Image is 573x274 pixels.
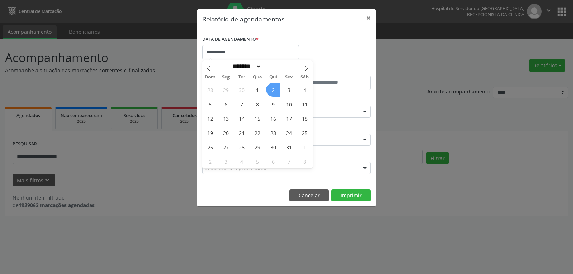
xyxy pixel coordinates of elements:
span: Novembro 2, 2025 [203,154,217,168]
span: Outubro 5, 2025 [203,97,217,111]
span: Novembro 6, 2025 [266,154,280,168]
span: Seg [218,75,234,80]
span: Outubro 2, 2025 [266,83,280,97]
label: DATA DE AGENDAMENTO [202,34,259,45]
span: Outubro 7, 2025 [235,97,249,111]
span: Novembro 4, 2025 [235,154,249,168]
button: Imprimir [331,189,371,202]
span: Novembro 1, 2025 [298,140,312,154]
span: Outubro 3, 2025 [282,83,296,97]
span: Outubro 6, 2025 [219,97,233,111]
span: Sex [281,75,297,80]
span: Outubro 21, 2025 [235,126,249,140]
span: Selecione um profissional [205,164,266,172]
span: Outubro 31, 2025 [282,140,296,154]
label: ATÉ [288,64,371,76]
span: Outubro 15, 2025 [250,111,264,125]
span: Outubro 22, 2025 [250,126,264,140]
span: Qui [265,75,281,80]
span: Outubro 1, 2025 [250,83,264,97]
span: Outubro 29, 2025 [250,140,264,154]
span: Outubro 26, 2025 [203,140,217,154]
button: Close [361,9,376,27]
span: Outubro 24, 2025 [282,126,296,140]
span: Outubro 30, 2025 [266,140,280,154]
span: Outubro 12, 2025 [203,111,217,125]
span: Ter [234,75,250,80]
span: Outubro 23, 2025 [266,126,280,140]
span: Sáb [297,75,313,80]
span: Outubro 8, 2025 [250,97,264,111]
span: Outubro 14, 2025 [235,111,249,125]
span: Novembro 5, 2025 [250,154,264,168]
span: Qua [250,75,265,80]
input: Year [261,63,285,70]
button: Cancelar [289,189,329,202]
span: Outubro 20, 2025 [219,126,233,140]
span: Outubro 28, 2025 [235,140,249,154]
span: Novembro 8, 2025 [298,154,312,168]
span: Novembro 3, 2025 [219,154,233,168]
span: Outubro 13, 2025 [219,111,233,125]
span: Setembro 29, 2025 [219,83,233,97]
span: Outubro 19, 2025 [203,126,217,140]
span: Outubro 11, 2025 [298,97,312,111]
span: Outubro 27, 2025 [219,140,233,154]
span: Outubro 9, 2025 [266,97,280,111]
span: Outubro 18, 2025 [298,111,312,125]
select: Month [230,63,261,70]
span: Outubro 10, 2025 [282,97,296,111]
span: Outubro 4, 2025 [298,83,312,97]
span: Outubro 17, 2025 [282,111,296,125]
h5: Relatório de agendamentos [202,14,284,24]
span: Dom [202,75,218,80]
span: Outubro 25, 2025 [298,126,312,140]
span: Setembro 30, 2025 [235,83,249,97]
span: Novembro 7, 2025 [282,154,296,168]
span: Setembro 28, 2025 [203,83,217,97]
span: Outubro 16, 2025 [266,111,280,125]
